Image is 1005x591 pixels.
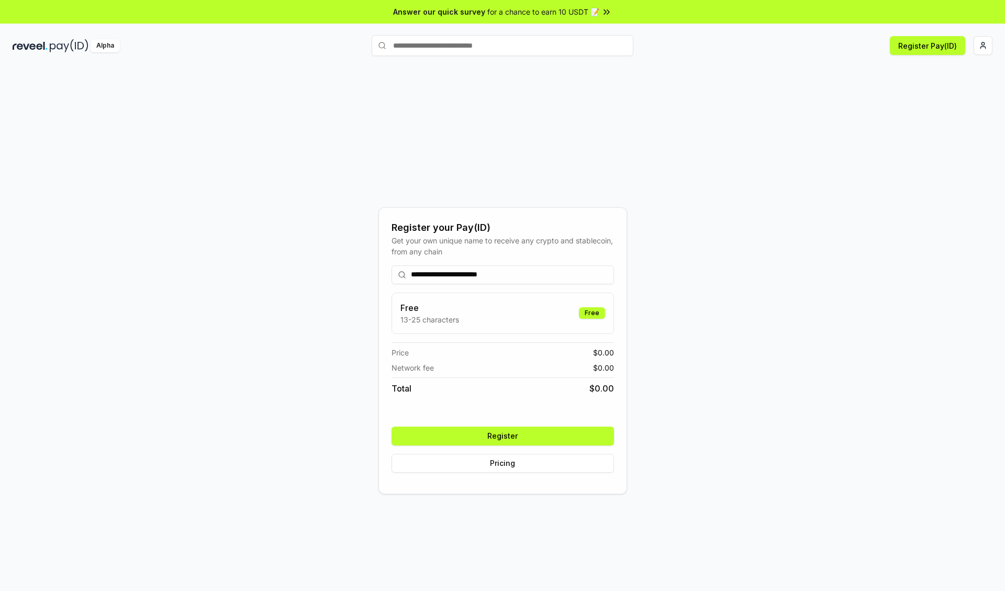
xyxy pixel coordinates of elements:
[392,347,409,358] span: Price
[400,314,459,325] p: 13-25 characters
[393,6,485,17] span: Answer our quick survey
[392,220,614,235] div: Register your Pay(ID)
[400,302,459,314] h3: Free
[579,307,605,319] div: Free
[392,235,614,257] div: Get your own unique name to receive any crypto and stablecoin, from any chain
[593,362,614,373] span: $ 0.00
[392,362,434,373] span: Network fee
[13,39,48,52] img: reveel_dark
[593,347,614,358] span: $ 0.00
[589,382,614,395] span: $ 0.00
[890,36,965,55] button: Register Pay(ID)
[392,382,411,395] span: Total
[91,39,120,52] div: Alpha
[487,6,599,17] span: for a chance to earn 10 USDT 📝
[392,427,614,445] button: Register
[50,39,88,52] img: pay_id
[392,454,614,473] button: Pricing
